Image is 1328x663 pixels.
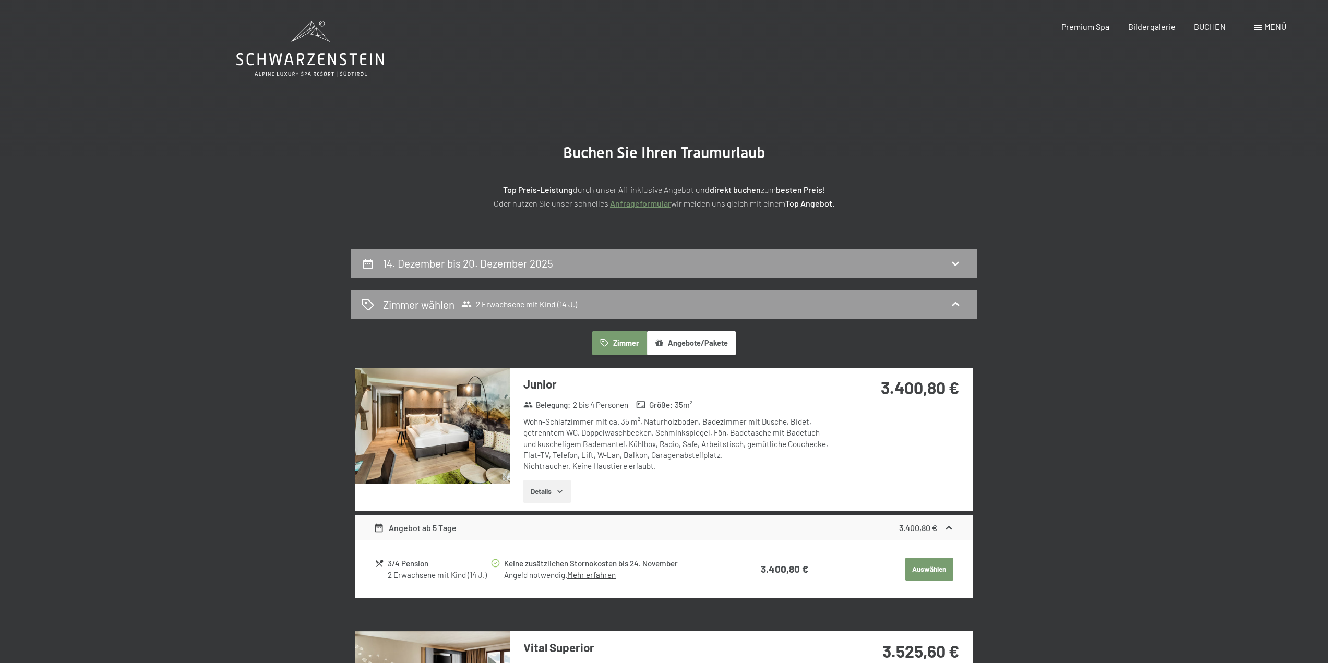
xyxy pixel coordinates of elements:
p: durch unser All-inklusive Angebot und zum ! Oder nutzen Sie unser schnelles wir melden uns gleich... [403,183,925,210]
strong: 3.400,80 € [881,378,959,397]
span: 35 m² [675,400,692,411]
a: Anfrageformular [610,198,671,208]
strong: 3.400,80 € [899,523,937,533]
strong: direkt buchen [710,185,761,195]
a: Mehr erfahren [567,570,616,580]
div: Angebot ab 5 Tage3.400,80 € [355,515,973,540]
span: 2 bis 4 Personen [573,400,628,411]
a: Bildergalerie [1128,21,1176,31]
span: 2 Erwachsene mit Kind (14 J.) [461,299,577,309]
div: Angeld notwendig. [504,570,721,581]
span: Buchen Sie Ihren Traumurlaub [563,143,765,162]
h3: Vital Superior [523,640,834,656]
div: Keine zusätzlichen Stornokosten bis 24. November [504,558,721,570]
strong: Größe : [636,400,673,411]
h2: 14. Dezember bis 20. Dezember 2025 [383,257,553,270]
button: Zimmer [592,331,647,355]
h2: Zimmer wählen [383,297,454,312]
button: Angebote/Pakete [647,331,736,355]
strong: 3.400,80 € [761,563,808,575]
strong: besten Preis [776,185,822,195]
a: Premium Spa [1061,21,1109,31]
button: Details [523,480,571,503]
span: Menü [1264,21,1286,31]
div: Angebot ab 5 Tage [374,522,457,534]
button: Auswählen [905,558,953,581]
div: 3/4 Pension [388,558,489,570]
div: 2 Erwachsene mit Kind (14 J.) [388,570,489,581]
img: mss_renderimg.php [355,368,510,484]
h3: Junior [523,376,834,392]
div: Wohn-Schlafzimmer mit ca. 35 m², Naturholzboden, Badezimmer mit Dusche, Bidet, getrenntem WC, Dop... [523,416,834,472]
strong: Top Angebot. [785,198,834,208]
a: BUCHEN [1194,21,1226,31]
strong: Belegung : [523,400,571,411]
strong: Top Preis-Leistung [503,185,573,195]
strong: 3.525,60 € [882,641,959,661]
